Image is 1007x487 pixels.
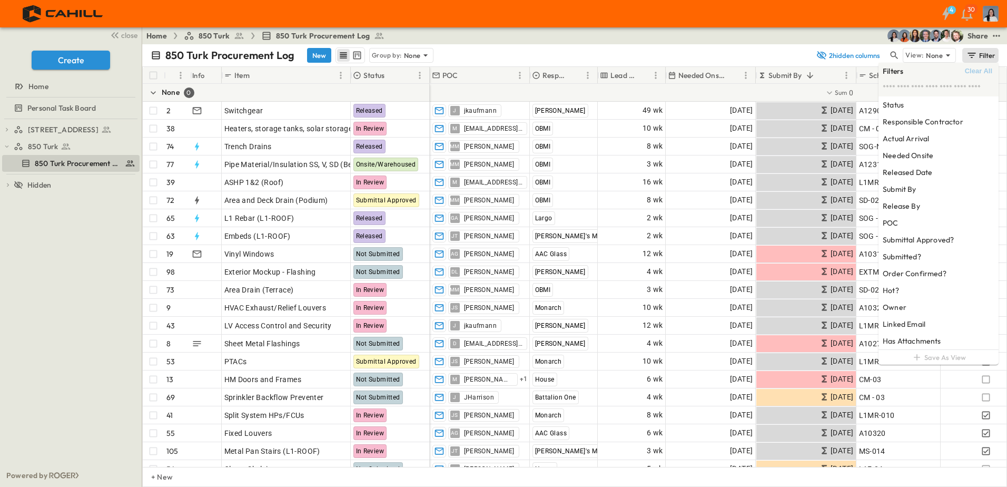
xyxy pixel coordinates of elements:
[730,230,753,242] span: [DATE]
[926,50,943,61] p: None
[730,301,753,314] span: [DATE]
[464,393,495,402] span: JHarrison
[442,70,458,81] p: POC
[859,338,886,349] span: A10270
[883,100,904,110] h6: Status
[224,231,291,241] span: Embeds (L1-ROOF)
[464,447,515,455] span: [PERSON_NAME]
[106,27,140,42] button: close
[451,218,459,218] span: GA
[464,286,515,294] span: [PERSON_NAME]
[883,268,946,279] h6: Order Confirmed?
[983,6,999,22] img: Profile Picture
[356,268,400,276] span: Not Submitted
[166,446,179,456] p: 105
[859,195,880,206] span: SD-02
[638,70,649,81] button: Sort
[453,110,456,111] span: J
[887,30,900,42] img: Cindy De Leon (cdeleon@cahill-sf.com)
[520,374,528,385] span: + 1
[963,65,994,77] button: Clear All
[535,268,586,276] span: [PERSON_NAME]
[184,87,194,98] div: 0
[28,81,48,92] span: Home
[14,122,137,137] a: [STREET_ADDRESS]
[356,447,384,455] span: In Review
[831,427,853,439] span: [DATE]
[919,30,932,42] img: Jared Salin (jsalin@cahill-sf.com)
[535,215,552,222] span: Largo
[166,285,174,295] p: 73
[356,412,384,419] span: In Review
[951,30,963,42] img: Daniel Esposito (desposito@cahill-sf.com)
[166,213,175,223] p: 65
[166,338,171,349] p: 8
[883,251,921,262] h6: Submitted?
[859,446,885,456] span: MS-014
[935,4,956,23] button: 4
[224,195,328,206] span: Area and Deck Drain (Podium)
[356,358,417,365] span: Submittal Approved
[831,212,853,224] span: [DATE]
[464,178,522,187] span: [EMAIL_ADDRESS][DOMAIN_NAME]
[13,3,114,25] img: 4f72bfc4efa7236828875bac24094a5ddb05241e32d018417354e964050affa1.png
[768,70,802,81] p: Submit By
[514,69,526,82] button: Menu
[883,336,941,346] h6: Has Attachments
[14,139,137,154] a: 850 Turk
[859,213,893,223] span: SOG - N.3
[224,159,396,170] span: Pipe Material/Insulation SS, V, SD (Below Ground)
[372,50,402,61] p: Group by:
[643,176,663,188] span: 16 wk
[166,374,173,385] p: 13
[678,70,726,81] p: Needed Onsite
[898,30,911,42] img: Stephanie McNeill (smcneill@cahill-sf.com)
[831,230,853,242] span: [DATE]
[404,50,421,61] p: None
[27,180,51,190] span: Hidden
[581,69,594,82] button: Menu
[730,409,753,421] span: [DATE]
[356,197,417,204] span: Submittal Approved
[224,356,247,367] span: PTACs
[464,250,515,258] span: [PERSON_NAME]
[831,284,853,296] span: [DATE]
[831,355,853,367] span: [DATE]
[647,140,663,152] span: 8 wk
[730,194,753,206] span: [DATE]
[647,194,663,206] span: 8 wk
[831,373,853,385] span: [DATE]
[859,356,895,367] span: L1MR-011
[859,392,885,403] span: CM - 03
[224,285,294,295] span: Area Drain (Terrace)
[450,289,460,290] span: MM
[224,267,316,277] span: Exterior Mockup - Flashing
[451,254,459,254] span: AG
[730,104,753,116] span: [DATE]
[464,196,515,204] span: [PERSON_NAME]
[535,304,562,311] span: Monarch
[883,133,929,144] h6: Actual Arrival
[647,427,663,439] span: 6 wk
[464,268,515,276] span: [PERSON_NAME]
[192,61,205,90] div: Info
[730,391,753,403] span: [DATE]
[535,412,562,419] span: Monarch
[464,322,497,330] span: jkaufmann
[162,87,180,98] p: None
[859,159,886,170] span: A12310
[2,101,137,115] a: Personal Task Board
[464,160,515,169] span: [PERSON_NAME]
[464,142,515,151] span: [PERSON_NAME]
[804,70,816,81] button: Sort
[2,155,140,172] div: 850 Turk Procurement Logtest
[990,30,1003,42] button: test
[730,355,753,367] span: [DATE]
[464,339,522,348] span: [EMAIL_ADDRESS][DOMAIN_NAME]
[166,410,173,421] p: 41
[451,271,458,272] span: DL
